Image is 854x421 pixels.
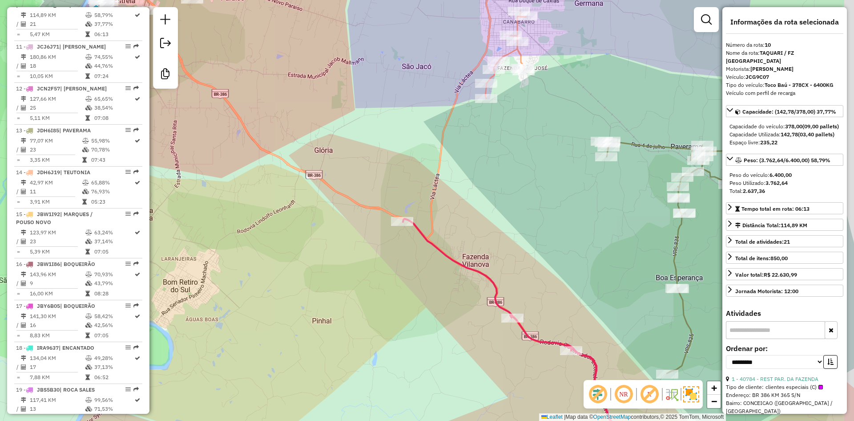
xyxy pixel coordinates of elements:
[735,271,797,279] div: Valor total:
[726,154,843,166] a: Peso: (3.762,64/6.400,00) 58,79%
[135,180,140,185] i: Rota otimizada
[60,302,95,309] span: | BOQUEIRÃO
[770,255,788,262] strong: 850,00
[94,30,134,39] td: 06:13
[94,270,134,279] td: 70,93%
[125,169,131,175] em: Opções
[94,20,134,29] td: 37,77%
[735,254,788,262] div: Total de itens:
[29,237,85,246] td: 23
[587,384,608,405] span: Exibir deslocamento
[29,178,82,187] td: 42,97 KM
[29,30,85,39] td: 5,47 KM
[125,303,131,308] em: Opções
[726,73,843,81] div: Veículo:
[94,289,134,298] td: 08:28
[16,237,20,246] td: /
[125,387,131,392] em: Opções
[37,344,59,351] span: IRA9637
[37,127,59,134] span: JDH6I85
[85,230,92,235] i: % de utilização do peso
[21,138,26,143] i: Distância Total
[541,414,563,420] a: Leaflet
[135,230,140,235] i: Rota otimizada
[82,180,89,185] i: % de utilização do peso
[85,333,90,338] i: Tempo total em rota
[16,85,107,92] span: 12 -
[16,155,20,164] td: =
[16,279,20,288] td: /
[765,41,771,48] strong: 10
[16,114,20,123] td: =
[29,354,85,363] td: 134,04 KM
[94,11,134,20] td: 58,79%
[85,32,90,37] i: Tempo total em rota
[729,179,840,187] div: Peso Utilizado:
[726,343,843,354] label: Ordenar por:
[735,221,807,229] div: Distância Total:
[135,54,140,60] i: Rota otimizada
[29,373,85,382] td: 7,88 KM
[135,138,140,143] i: Rota otimizada
[785,123,802,130] strong: 378,00
[16,169,90,176] span: 14 -
[85,356,92,361] i: % de utilização do peso
[29,289,85,298] td: 16,00 KM
[94,405,134,413] td: 71,53%
[798,131,834,138] strong: (03,40 pallets)
[726,49,794,64] strong: TAQUARI / FZ [GEOGRAPHIC_DATA]
[726,65,843,73] div: Motorista:
[60,261,95,267] span: | BOQUEIRÃO
[133,303,139,308] em: Rota exportada
[784,238,790,245] strong: 21
[16,261,95,267] span: 16 -
[729,131,840,139] div: Capacidade Utilizada:
[85,12,92,18] i: % de utilização do peso
[29,145,82,154] td: 23
[85,54,92,60] i: % de utilização do peso
[21,63,26,69] i: Total de Atividades
[764,271,797,278] strong: R$ 22.630,99
[707,381,721,395] a: Zoom in
[94,363,134,372] td: 37,13%
[85,96,92,102] i: % de utilização do peso
[21,21,26,27] i: Total de Atividades
[94,103,134,112] td: 38,54%
[21,180,26,185] i: Distância Total
[94,94,134,103] td: 65,65%
[85,323,92,328] i: % de utilização da cubagem
[741,205,810,212] span: Tempo total em rota: 06:13
[726,119,843,150] div: Capacidade: (142,78/378,00) 37,77%
[16,405,20,413] td: /
[21,105,26,110] i: Total de Atividades
[133,86,139,91] em: Rota exportada
[29,11,85,20] td: 114,89 KM
[765,82,834,88] strong: Toco Baú - 378CX - 6400KG
[742,108,836,115] span: Capacidade: (142,78/378,00) 37,77%
[729,139,840,147] div: Espaço livre:
[60,386,95,393] span: | ROCA SALES
[125,86,131,91] em: Opções
[639,384,660,405] span: Exibir rótulo
[765,383,823,391] span: clientes especiais (C)
[564,414,565,420] span: |
[781,131,798,138] strong: 142,78
[726,202,843,214] a: Tempo total em rota: 06:13
[37,211,60,217] span: JBW1I92
[94,247,134,256] td: 07:05
[94,373,134,382] td: 06:52
[726,268,843,280] a: Valor total:R$ 22.630,99
[90,4,102,16] img: Estrela
[732,376,818,382] a: 1 - 40784 - REST PAR. DA FAZENDA
[135,12,140,18] i: Rota otimizada
[91,145,134,154] td: 70,78%
[157,34,174,54] a: Exportar sessão
[85,239,92,244] i: % de utilização da cubagem
[85,291,90,296] i: Tempo total em rota
[37,43,59,50] span: JCJ6J71
[85,21,92,27] i: % de utilização da cubagem
[29,103,85,112] td: 25
[29,72,85,81] td: 10,05 KM
[726,399,843,415] div: Bairro: CONCEICAO ([GEOGRAPHIC_DATA] / [GEOGRAPHIC_DATA])
[744,157,830,163] span: Peso: (3.762,64/6.400,00) 58,79%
